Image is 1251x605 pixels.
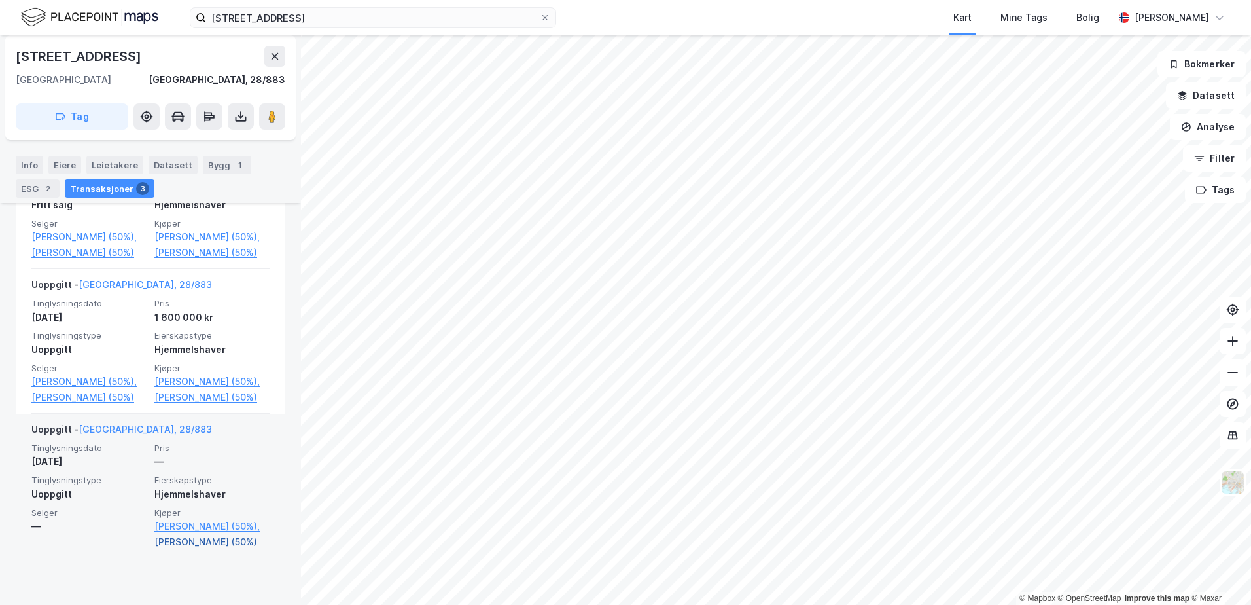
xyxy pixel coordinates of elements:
span: Eierskapstype [154,330,270,341]
div: Uoppgitt [31,486,147,502]
a: [PERSON_NAME] (50%), [154,519,270,534]
span: Tinglysningstype [31,475,147,486]
span: Kjøper [154,218,270,229]
button: Filter [1183,145,1246,172]
a: [PERSON_NAME] (50%) [154,390,270,405]
a: [PERSON_NAME] (50%) [154,534,270,550]
div: Uoppgitt - [31,277,212,298]
div: Bolig [1076,10,1099,26]
div: Eiere [48,156,81,174]
a: [PERSON_NAME] (50%), [154,374,270,390]
span: Pris [154,443,270,454]
input: Søk på adresse, matrikkel, gårdeiere, leietakere eller personer [206,8,540,27]
div: [GEOGRAPHIC_DATA] [16,72,111,88]
button: Tag [16,103,128,130]
div: [DATE] [31,310,147,325]
div: Kontrollprogram for chat [1186,542,1251,605]
div: Mine Tags [1000,10,1048,26]
iframe: Chat Widget [1186,542,1251,605]
img: Z [1220,470,1245,495]
div: Hjemmelshaver [154,486,270,502]
a: [GEOGRAPHIC_DATA], 28/883 [79,424,212,435]
span: Eierskapstype [154,475,270,486]
div: 1 600 000 kr [154,310,270,325]
span: Selger [31,507,147,519]
a: [PERSON_NAME] (50%) [31,390,147,405]
a: Mapbox [1019,594,1055,603]
div: ESG [16,179,60,198]
button: Bokmerker [1157,51,1246,77]
span: Tinglysningstype [31,330,147,341]
div: [DATE] [31,454,147,469]
span: Tinglysningsdato [31,443,147,454]
span: Selger [31,218,147,229]
img: logo.f888ab2527a4732fd821a326f86c7f29.svg [21,6,158,29]
div: Hjemmelshaver [154,342,270,357]
span: Pris [154,298,270,309]
span: Selger [31,363,147,374]
a: [PERSON_NAME] (50%) [31,245,147,261]
div: Bygg [203,156,251,174]
a: OpenStreetMap [1058,594,1121,603]
div: 2 [41,182,54,195]
div: Kart [953,10,972,26]
a: [PERSON_NAME] (50%), [31,229,147,245]
div: [PERSON_NAME] [1135,10,1209,26]
div: 1 [233,158,246,172]
div: Info [16,156,43,174]
div: Transaksjoner [65,179,154,198]
div: Hjemmelshaver [154,197,270,213]
div: — [31,519,147,534]
div: [GEOGRAPHIC_DATA], 28/883 [149,72,285,88]
div: 3 [136,182,149,195]
div: Uoppgitt - [31,422,212,443]
button: Datasett [1166,82,1246,109]
a: [PERSON_NAME] (50%) [154,245,270,261]
a: [PERSON_NAME] (50%), [31,374,147,390]
span: Tinglysningsdato [31,298,147,309]
a: [GEOGRAPHIC_DATA], 28/883 [79,279,212,290]
a: Improve this map [1125,594,1189,603]
div: [STREET_ADDRESS] [16,46,144,67]
span: Kjøper [154,363,270,374]
span: Kjøper [154,507,270,519]
a: [PERSON_NAME] (50%), [154,229,270,245]
button: Tags [1185,177,1246,203]
div: Datasett [149,156,198,174]
div: Leietakere [86,156,143,174]
div: — [154,454,270,469]
div: Fritt salg [31,197,147,213]
div: Uoppgitt [31,342,147,357]
button: Analyse [1170,114,1246,140]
